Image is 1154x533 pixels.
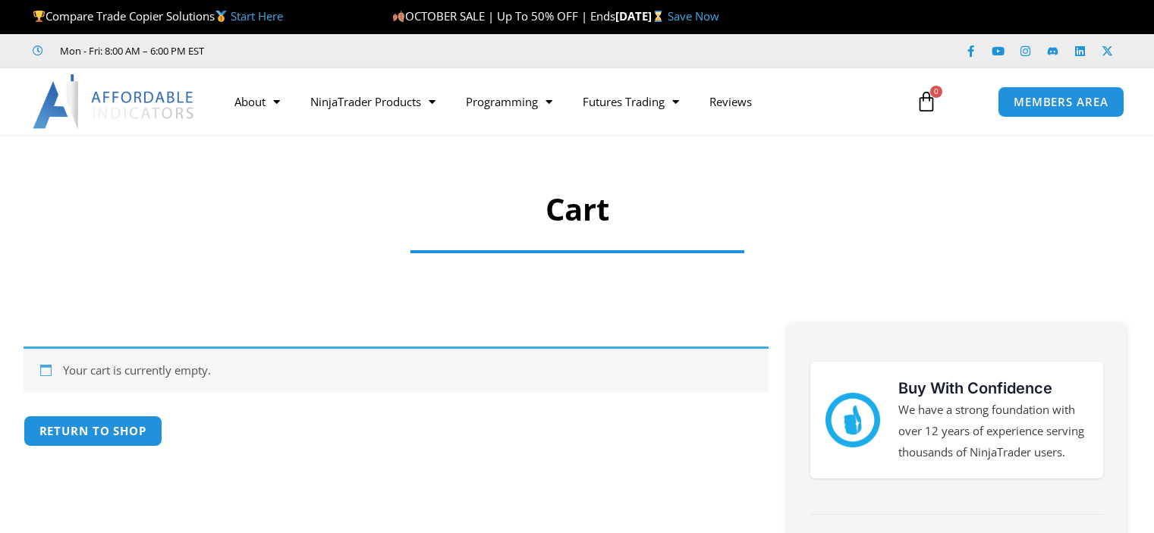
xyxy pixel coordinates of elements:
[24,415,163,447] a: Return to shop
[215,11,227,22] img: 🥇
[393,11,404,22] img: 🍂
[898,377,1088,400] h3: Buy With Confidence
[219,84,295,119] a: About
[451,84,568,119] a: Programming
[668,8,719,24] a: Save Now
[568,84,694,119] a: Futures Trading
[33,74,196,129] img: LogoAI | Affordable Indicators – NinjaTrader
[295,84,451,119] a: NinjaTrader Products
[615,8,668,24] strong: [DATE]
[998,86,1124,118] a: MEMBERS AREA
[219,84,901,119] nav: Menu
[930,86,942,98] span: 0
[231,8,283,24] a: Start Here
[392,8,615,24] span: OCTOBER SALE | Up To 50% OFF | Ends
[56,42,204,60] span: Mon - Fri: 8:00 AM – 6:00 PM EST
[74,188,1080,230] h1: Cart
[898,400,1088,463] p: We have a strong foundation with over 12 years of experience serving thousands of NinjaTrader users.
[33,8,283,24] span: Compare Trade Copier Solutions
[33,11,45,22] img: 🏆
[652,11,664,22] img: ⌛
[694,84,767,119] a: Reviews
[893,80,960,124] a: 0
[225,43,453,58] iframe: Customer reviews powered by Trustpilot
[825,393,880,447] img: mark thumbs good 43913 | Affordable Indicators – NinjaTrader
[1014,96,1108,108] span: MEMBERS AREA
[24,346,769,393] div: Your cart is currently empty.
